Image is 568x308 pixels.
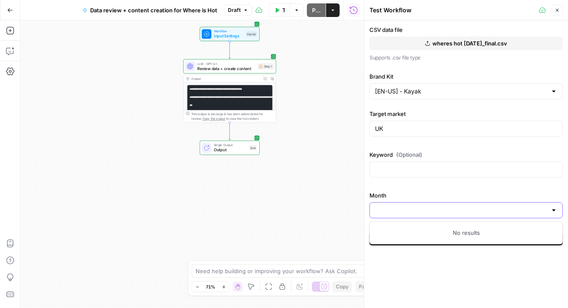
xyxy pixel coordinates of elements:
button: Draft [224,5,252,16]
g: Edge from step_1 to end [229,123,230,140]
span: Review data + create content [197,65,256,71]
span: wheres hot [DATE]_final.csv [433,39,508,48]
button: Paste [355,281,376,292]
g: Edge from start to step_1 [229,41,230,59]
input: [EN-US] - Kayak [375,87,547,96]
label: CSV data file [369,25,563,34]
span: 71% [206,283,215,290]
div: End [249,145,257,151]
label: Month [369,191,563,200]
div: Single OutputOutputEnd [183,141,276,155]
span: Copy the output [202,117,225,120]
div: No results [373,229,559,237]
p: Supports .csv file type [369,54,563,62]
div: Inputs [246,31,257,37]
span: Test Data [282,6,285,14]
button: wheres hot [DATE]_final.csv [369,37,563,50]
div: This output is too large & has been abbreviated for review. to view the full content. [191,112,273,122]
label: Brand Kit [369,72,563,81]
span: (Optional) [396,150,422,159]
span: Data review + content creation for Where is Hot [90,6,217,14]
span: Paste [359,283,373,291]
button: Publish [307,3,326,17]
div: Step 1 [258,63,274,69]
button: Data review + content creation for Where is Hot [77,3,222,17]
span: Output [214,147,247,153]
span: Draft [228,6,241,14]
label: Keyword [369,150,563,159]
div: Output [191,76,260,81]
label: Target market [369,110,563,118]
span: Copy [336,283,349,291]
div: WorkflowInput SettingsInputs [183,27,276,41]
button: Copy [332,281,352,292]
span: LLM · GPT-4.1 [197,61,256,66]
span: Publish [312,6,321,14]
span: Single Output [214,143,247,147]
span: Input Settings [214,33,244,39]
span: Workflow [214,29,244,34]
button: Test Data [269,3,290,17]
